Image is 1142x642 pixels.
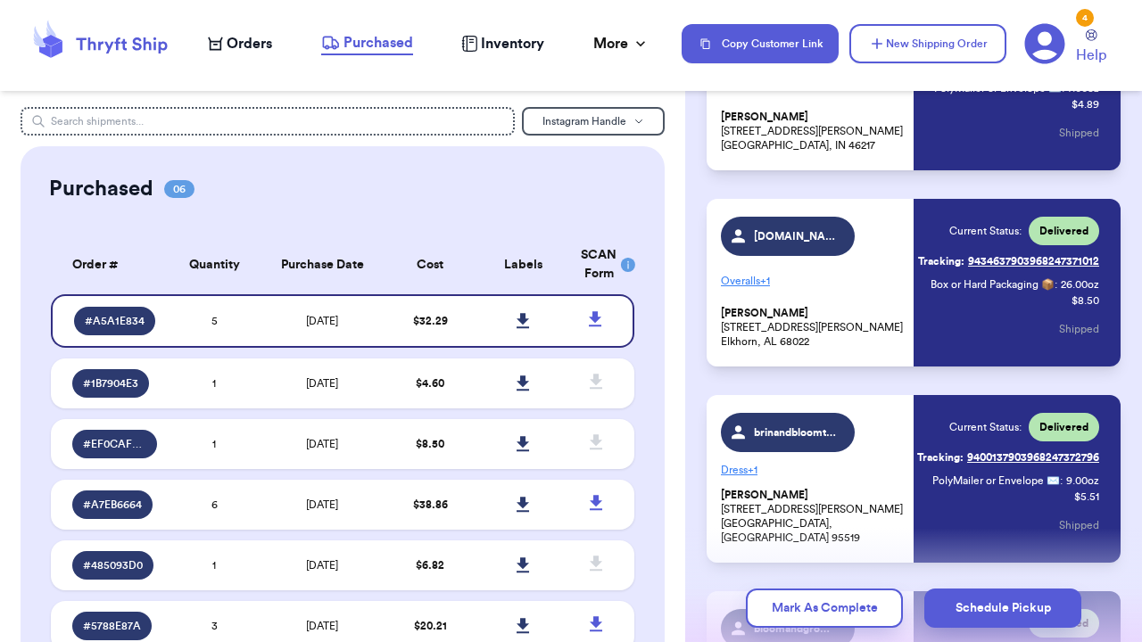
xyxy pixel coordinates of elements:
span: $ 8.50 [416,439,444,449]
h2: Purchased [49,175,153,203]
span: 1 [212,560,216,571]
span: [PERSON_NAME] [721,111,808,124]
button: Instagram Handle [522,107,665,136]
span: 06 [164,180,194,198]
span: [DATE] [306,499,338,510]
span: [DATE] [306,621,338,631]
div: SCAN Form [581,246,613,284]
span: 5 [211,316,218,326]
span: [DATE] [306,378,338,389]
span: [DATE] [306,560,338,571]
button: Shipped [1059,309,1099,349]
span: # 485093D0 [83,558,143,572]
p: [STREET_ADDRESS][PERSON_NAME] [GEOGRAPHIC_DATA], IN 46217 [721,110,903,152]
a: Orders [208,33,272,54]
div: 4 [1076,9,1094,27]
span: Box or Hard Packaging 📦 [931,279,1055,290]
button: Shipped [1059,506,1099,545]
span: : [1055,277,1057,292]
a: Purchased [321,32,413,55]
a: Tracking:9434637903968247371012 [918,247,1099,276]
th: Order # [51,235,168,294]
span: Delivered [1039,420,1088,434]
span: $ 20.21 [414,621,447,631]
button: Mark As Complete [746,588,903,628]
p: $ 4.89 [1072,97,1099,111]
span: $ 6.82 [416,560,444,571]
span: Delivered [1039,224,1088,238]
p: [STREET_ADDRESS][PERSON_NAME] Elkhorn, AL 68022 [721,306,903,349]
th: Purchase Date [261,235,383,294]
span: [PERSON_NAME] [721,489,808,502]
span: Current Status: [949,420,1022,434]
span: [DATE] [306,439,338,449]
button: Copy Customer Link [682,24,839,63]
a: Help [1076,29,1106,66]
span: PolyMailer or Envelope ✉️ [932,475,1060,486]
span: 26.00 oz [1061,277,1099,292]
span: + 1 [760,276,770,286]
p: $ 8.50 [1072,293,1099,308]
span: brinandbloomthrifts [754,425,839,440]
a: Tracking:9400137903968247372796 [917,443,1099,472]
span: : [1060,473,1063,488]
span: Current Status: [949,224,1022,238]
p: Overalls [721,267,903,295]
span: $ 4.60 [416,378,444,389]
span: $ 38.86 [413,499,448,510]
span: $ 32.29 [413,316,448,326]
span: 6 [211,499,218,510]
th: Quantity [168,235,261,294]
span: 1 [212,378,216,389]
span: Instagram Handle [542,116,626,127]
span: Tracking: [917,450,964,465]
button: New Shipping Order [849,24,1006,63]
button: Shipped [1059,113,1099,152]
span: # 1B7904E3 [83,376,138,391]
span: 3 [211,621,218,631]
p: [STREET_ADDRESS][PERSON_NAME] [GEOGRAPHIC_DATA], [GEOGRAPHIC_DATA] 95519 [721,488,903,545]
span: [DOMAIN_NAME] [754,229,839,243]
span: Orders [227,33,272,54]
a: 4 [1024,23,1065,64]
span: # A5A1E834 [85,314,145,328]
span: Tracking: [918,254,964,268]
span: # A7EB6664 [83,498,142,512]
button: Schedule Pickup [924,588,1081,628]
input: Search shipments... [21,107,515,136]
th: Labels [476,235,570,294]
span: # 5788E87A [83,619,141,633]
a: Inventory [461,33,544,54]
span: 9.00 oz [1066,473,1099,488]
span: 1 [212,439,216,449]
span: + 1 [748,465,757,475]
span: # EF0CAF4D [83,437,146,451]
span: Purchased [343,32,413,53]
th: Cost [384,235,477,294]
span: Inventory [481,33,544,54]
span: [PERSON_NAME] [721,307,808,320]
span: Help [1076,45,1106,66]
p: Dress [721,456,903,484]
span: [DATE] [306,316,338,326]
div: More [593,33,650,54]
p: $ 5.51 [1074,490,1099,504]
